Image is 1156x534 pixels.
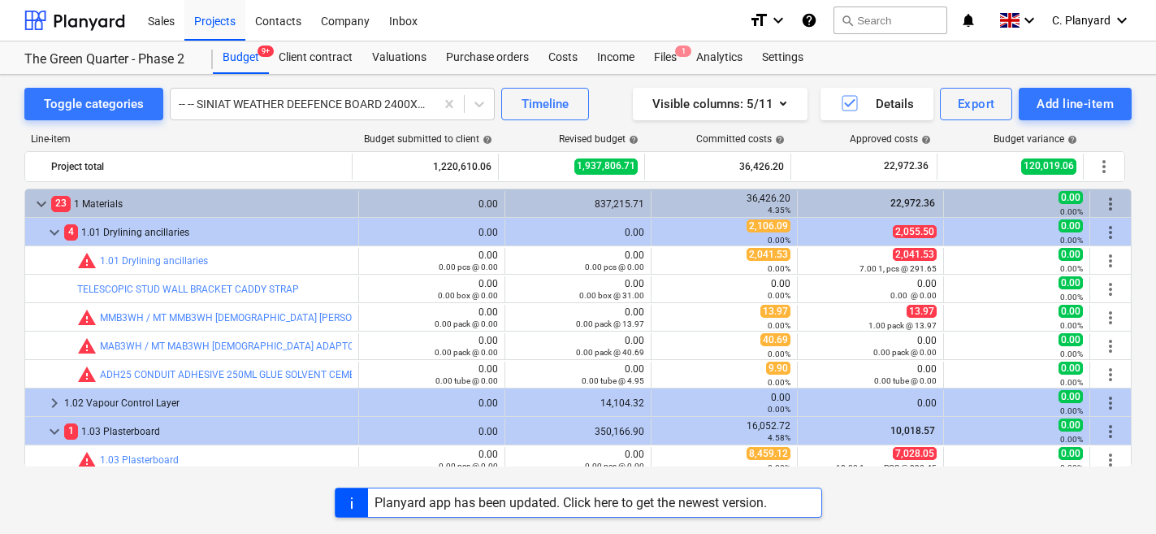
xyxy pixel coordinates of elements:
[100,341,437,352] a: MAB3WH / MT MAB3WH [DEMOGRAPHIC_DATA] ADAPTOR 25MM WHI (100)
[213,41,269,74] div: Budget
[512,306,644,329] div: 0.00
[633,88,807,120] button: Visible columns:5/11
[1094,157,1114,176] span: More actions
[501,88,589,120] button: Timeline
[269,41,362,74] a: Client contract
[539,41,587,74] a: Costs
[100,454,179,466] a: 1.03 Plasterboard
[512,426,644,437] div: 350,166.90
[820,88,933,120] button: Details
[658,392,790,415] div: 0.00
[859,264,937,273] small: 7.00 1, pcs @ 291.65
[100,255,208,267] a: 1.01 Drylining ancillaries
[1060,406,1083,415] small: 0.00%
[1059,276,1083,289] span: 0.00
[1101,251,1120,271] span: More actions
[804,363,937,386] div: 0.00
[1101,194,1120,214] span: More actions
[768,321,790,330] small: 0.00%
[1075,456,1156,534] iframe: Chat Widget
[768,264,790,273] small: 0.00%
[436,41,539,74] a: Purchase orders
[512,198,644,210] div: 837,215.71
[1101,365,1120,384] span: More actions
[1059,305,1083,318] span: 0.00
[24,51,193,68] div: The Green Quarter - Phase 2
[1059,362,1083,375] span: 0.00
[652,154,784,180] div: 36,426.20
[768,463,790,472] small: 0.00%
[696,133,785,145] div: Committed costs
[366,426,498,437] div: 0.00
[960,11,976,30] i: notifications
[1064,135,1077,145] span: help
[873,348,937,357] small: 0.00 pack @ 0.00
[644,41,686,74] a: Files1
[366,397,498,409] div: 0.00
[918,135,931,145] span: help
[747,447,790,460] span: 8,459.12
[760,333,790,346] span: 40.69
[893,248,937,261] span: 2,041.53
[1021,158,1076,174] span: 120,019.06
[64,224,78,240] span: 4
[1101,223,1120,242] span: More actions
[64,419,352,445] div: 1.03 Plasterboard
[1060,293,1083,302] small: 0.00%
[51,196,71,211] span: 23
[366,198,498,210] div: 0.00
[833,7,947,34] button: Search
[841,14,854,27] span: search
[512,449,644,471] div: 0.00
[768,236,790,245] small: 0.00%
[45,393,64,413] span: keyboard_arrow_right
[512,227,644,238] div: 0.00
[749,11,769,30] i: format_size
[366,250,498,272] div: 0.00
[366,363,498,386] div: 0.00
[768,405,790,414] small: 0.00%
[1101,422,1120,441] span: More actions
[512,363,644,386] div: 0.00
[1059,447,1083,460] span: 0.00
[958,93,995,115] div: Export
[359,154,491,180] div: 1,220,610.06
[366,335,498,358] div: 0.00
[658,278,790,301] div: 0.00
[804,397,937,409] div: 0.00
[836,463,937,472] small: 18.00 1, pcs, PCS @ 390.45
[522,93,569,115] div: Timeline
[51,191,352,217] div: 1 Materials
[889,198,937,209] span: 22,972.36
[512,250,644,272] div: 0.00
[760,305,790,318] span: 13.97
[994,133,1077,145] div: Budget variance
[77,251,97,271] span: Committed costs exceed revised budget
[1112,11,1132,30] i: keyboard_arrow_down
[1059,419,1083,432] span: 0.00
[1060,207,1083,216] small: 0.00%
[77,308,97,328] span: Committed costs exceed revised budget
[840,93,914,115] div: Details
[258,46,274,57] span: 9+
[1059,248,1083,261] span: 0.00
[893,447,937,460] span: 7,028.05
[1060,264,1083,273] small: 0.00%
[850,133,931,145] div: Approved costs
[32,194,51,214] span: keyboard_arrow_down
[1059,333,1083,346] span: 0.00
[1101,280,1120,299] span: More actions
[769,11,788,30] i: keyboard_arrow_down
[435,348,498,357] small: 0.00 pack @ 0.00
[1020,11,1039,30] i: keyboard_arrow_down
[366,306,498,329] div: 0.00
[768,206,790,215] small: 4.35%
[77,450,97,470] span: Committed costs exceed revised budget
[768,349,790,358] small: 0.00%
[1060,378,1083,387] small: 0.00%
[574,158,638,174] span: 1,937,806.71
[1059,390,1083,403] span: 0.00
[77,365,97,384] span: Committed costs exceed revised budget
